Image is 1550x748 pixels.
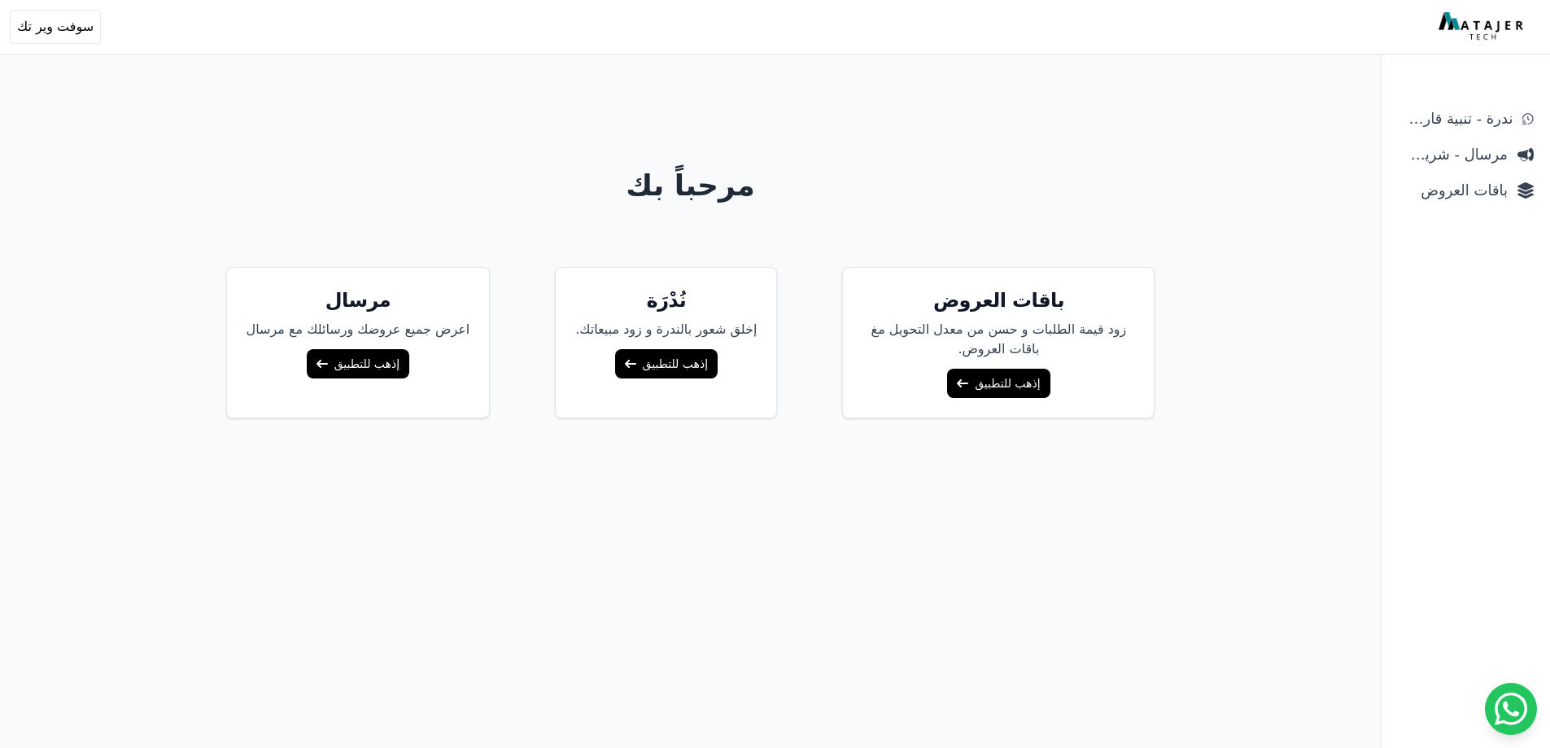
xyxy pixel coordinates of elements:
p: إخلق شعور بالندرة و زود مبيعاتك. [575,320,757,339]
h1: مرحباً بك [66,169,1316,202]
img: MatajerTech Logo [1439,12,1527,42]
a: إذهب للتطبيق [947,369,1050,398]
span: مرسال - شريط دعاية [1398,143,1508,166]
p: زود قيمة الطلبات و حسن من معدل التحويل مغ باقات العروض. [862,320,1134,359]
h5: باقات العروض [862,287,1134,313]
span: باقات العروض [1398,179,1508,202]
span: ندرة - تنبية قارب علي النفاذ [1398,107,1513,130]
span: سوفت وير تك [17,17,94,37]
a: إذهب للتطبيق [615,349,718,378]
p: اعرض جميع عروضك ورسائلك مع مرسال [247,320,470,339]
a: إذهب للتطبيق [307,349,409,378]
button: سوفت وير تك [10,10,101,44]
h5: نُدْرَة [575,287,757,313]
h5: مرسال [247,287,470,313]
